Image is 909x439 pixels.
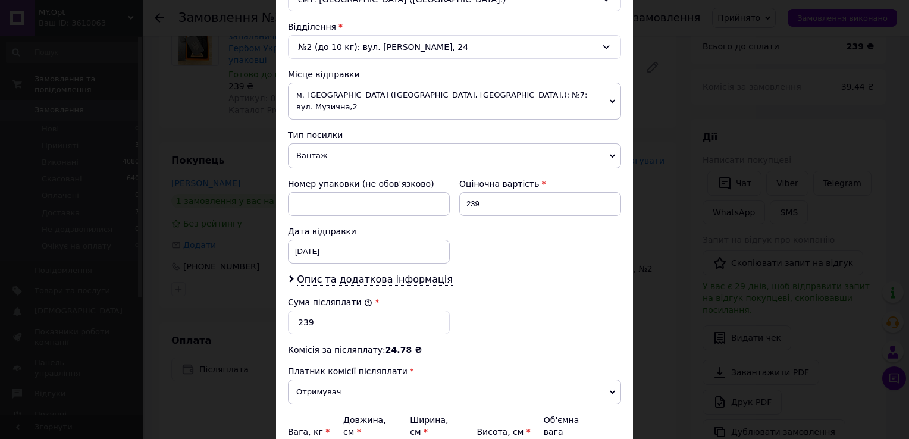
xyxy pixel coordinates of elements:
div: Відділення [288,21,621,33]
label: Ширина, см [410,415,448,437]
span: Платник комісії післяплати [288,366,408,376]
div: Номер упаковки (не обов'язково) [288,178,450,190]
label: Вага, кг [288,427,330,437]
div: Оціночна вартість [459,178,621,190]
span: Тип посилки [288,130,343,140]
span: Вантаж [288,143,621,168]
span: Отримувач [288,380,621,404]
div: №2 (до 10 кг): вул. [PERSON_NAME], 24 [288,35,621,59]
span: Опис та додаткова інформація [297,274,453,286]
span: 24.78 ₴ [385,345,422,355]
div: Дата відправки [288,225,450,237]
label: Довжина, см [343,415,386,437]
label: Сума післяплати [288,297,372,307]
span: м. [GEOGRAPHIC_DATA] ([GEOGRAPHIC_DATA], [GEOGRAPHIC_DATA].): №7: вул. Музична,2 [288,83,621,120]
span: Місце відправки [288,70,360,79]
div: Комісія за післяплату: [288,344,621,356]
div: Об'ємна вага [544,414,601,438]
label: Висота, см [477,427,530,437]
